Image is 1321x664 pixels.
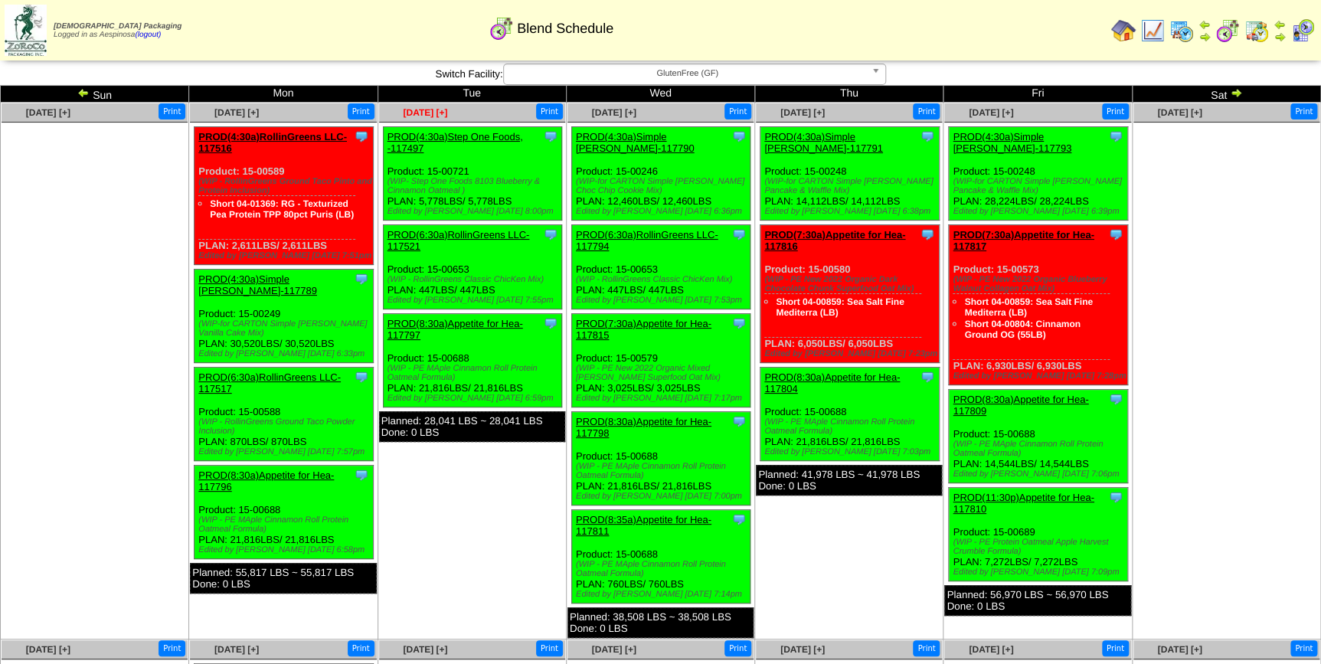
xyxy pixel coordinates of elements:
a: [DATE] [+] [26,107,70,118]
img: Tooltip [354,129,369,144]
a: PROD(7:30a)Appetite for Hea-117816 [764,229,905,252]
img: calendarinout.gif [1244,18,1269,43]
a: PROD(8:30a)Appetite for Hea-117796 [198,469,334,492]
div: Edited by [PERSON_NAME] [DATE] 6:36pm [576,207,750,216]
button: Print [1290,103,1317,119]
td: Sun [1,86,189,103]
div: Edited by [PERSON_NAME] [DATE] 7:17pm [576,394,750,403]
img: zoroco-logo-small.webp [5,5,47,56]
img: Tooltip [731,316,747,331]
a: PROD(4:30a)Step One Foods, -117497 [387,131,523,154]
div: Product: 15-00248 PLAN: 28,224LBS / 28,224LBS [949,127,1128,221]
button: Print [1102,103,1129,119]
a: (logout) [135,31,161,39]
div: (WIP - PE MAple Cinnamon Roll Protein Oatmeal Formula) [764,417,939,436]
span: [DATE] [+] [780,644,825,655]
img: Tooltip [1108,129,1123,144]
span: [DEMOGRAPHIC_DATA] Packaging [54,22,181,31]
a: [DATE] [+] [403,107,447,118]
a: PROD(4:30a)Simple [PERSON_NAME]-117789 [198,273,317,296]
div: (WIP - PE New 2022 Organic Blueberry Walnut Collagen Oat Mix) [953,275,1127,293]
a: PROD(7:30a)Appetite for Hea-117817 [953,229,1094,252]
button: Print [536,103,563,119]
a: PROD(8:30a)Appetite for Hea-117809 [953,394,1088,417]
img: calendarblend.gif [489,16,514,41]
img: Tooltip [731,414,747,429]
div: Product: 15-00688 PLAN: 760LBS / 760LBS [571,510,750,603]
div: Edited by [PERSON_NAME] [DATE] 7:03pm [764,447,939,456]
div: (WIP-for CARTON Simple [PERSON_NAME] Choc Chip Cookie Mix) [576,177,750,195]
a: [DATE] [+] [214,644,259,655]
button: Print [348,640,374,656]
img: Tooltip [354,467,369,482]
div: Edited by [PERSON_NAME] [DATE] 7:23pm [764,349,939,358]
a: [DATE] [+] [969,107,1013,118]
div: Planned: 56,970 LBS ~ 56,970 LBS Done: 0 LBS [944,585,1130,616]
button: Print [159,640,185,656]
img: Tooltip [1108,391,1123,407]
img: arrowleft.gif [1274,18,1286,31]
div: Product: 15-00689 PLAN: 7,272LBS / 7,272LBS [949,488,1128,581]
div: Planned: 41,978 LBS ~ 41,978 LBS Done: 0 LBS [756,465,942,496]
a: [DATE] [+] [969,644,1013,655]
a: PROD(8:30a)Appetite for Hea-117798 [576,416,711,439]
div: (WIP - PE New 2022 Organic Mixed [PERSON_NAME] Superfood Oat Mix) [576,364,750,382]
span: Logged in as Aespinosa [54,22,181,39]
div: (WIP - PE MAple Cinnamon Roll Protein Oatmeal Formula) [387,364,562,382]
div: Product: 15-00246 PLAN: 12,460LBS / 12,460LBS [571,127,750,221]
div: (WIP - PE MAple Cinnamon Roll Protein Oatmeal Formula) [953,440,1127,458]
a: [DATE] [+] [26,644,70,655]
div: Edited by [PERSON_NAME] [DATE] 7:51pm [198,251,373,260]
div: Product: 15-00688 PLAN: 21,816LBS / 21,816LBS [195,466,374,559]
td: Fri [943,86,1132,103]
div: Edited by [PERSON_NAME] [DATE] 8:00pm [387,207,562,216]
a: Short 04-00859: Sea Salt Fine Mediterra (LB) [964,296,1092,318]
button: Print [724,103,751,119]
div: Product: 15-00653 PLAN: 447LBS / 447LBS [383,225,562,309]
td: Tue [378,86,566,103]
div: (WIP - PE Protein Oatmeal Apple Harvest Crumble Formula) [953,538,1127,556]
div: Planned: 38,508 LBS ~ 38,508 LBS Done: 0 LBS [567,607,754,638]
img: arrowright.gif [1274,31,1286,43]
img: line_graph.gif [1140,18,1165,43]
a: [DATE] [+] [780,107,825,118]
div: Planned: 55,817 LBS ~ 55,817 LBS Done: 0 LBS [190,563,376,594]
img: arrowleft.gif [77,87,90,99]
img: Tooltip [731,227,747,242]
button: Print [1102,640,1129,656]
div: Edited by [PERSON_NAME] [DATE] 6:39pm [953,207,1127,216]
div: (WIP- Step One Foods 8103 Blueberry & Cinnamon Oatmeal ) [387,177,562,195]
div: Product: 15-00721 PLAN: 5,778LBS / 5,778LBS [383,127,562,221]
div: Edited by [PERSON_NAME] [DATE] 7:53pm [576,296,750,305]
div: (WIP - PE MAple Cinnamon Roll Protein Oatmeal Formula) [576,462,750,480]
div: Product: 15-00579 PLAN: 3,025LBS / 3,025LBS [571,314,750,407]
div: Product: 15-00248 PLAN: 14,112LBS / 14,112LBS [760,127,940,221]
div: Product: 15-00580 PLAN: 6,050LBS / 6,050LBS [760,225,940,363]
a: [DATE] [+] [403,644,447,655]
div: Product: 15-00589 PLAN: 2,611LBS / 2,611LBS [195,127,374,265]
div: Edited by [PERSON_NAME] [DATE] 7:57pm [198,447,373,456]
div: (WIP-for CARTON Simple [PERSON_NAME] Pancake & Waffle Mix) [953,177,1127,195]
img: Tooltip [731,129,747,144]
a: PROD(8:30a)Appetite for Hea-117797 [387,318,523,341]
div: (WIP - RollinGreens Ground Taco Powder Inclusion) [198,417,373,436]
a: PROD(8:30a)Appetite for Hea-117804 [764,371,900,394]
div: Edited by [PERSON_NAME] [DATE] 7:28pm [953,371,1127,381]
img: arrowright.gif [1230,87,1242,99]
div: Product: 15-00249 PLAN: 30,520LBS / 30,520LBS [195,270,374,363]
div: Edited by [PERSON_NAME] [DATE] 7:00pm [576,492,750,501]
img: arrowleft.gif [1198,18,1211,31]
a: [DATE] [+] [1157,644,1202,655]
button: Print [159,103,185,119]
span: [DATE] [+] [592,644,636,655]
div: (WIP-for CARTON Simple [PERSON_NAME] Vanilla Cake Mix) [198,319,373,338]
a: PROD(6:30a)RollinGreens LLC-117521 [387,229,530,252]
a: PROD(4:30a)RollinGreens LLC-117516 [198,131,347,154]
div: (WIP - PE MAple Cinnamon Roll Protein Oatmeal Formula) [198,515,373,534]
